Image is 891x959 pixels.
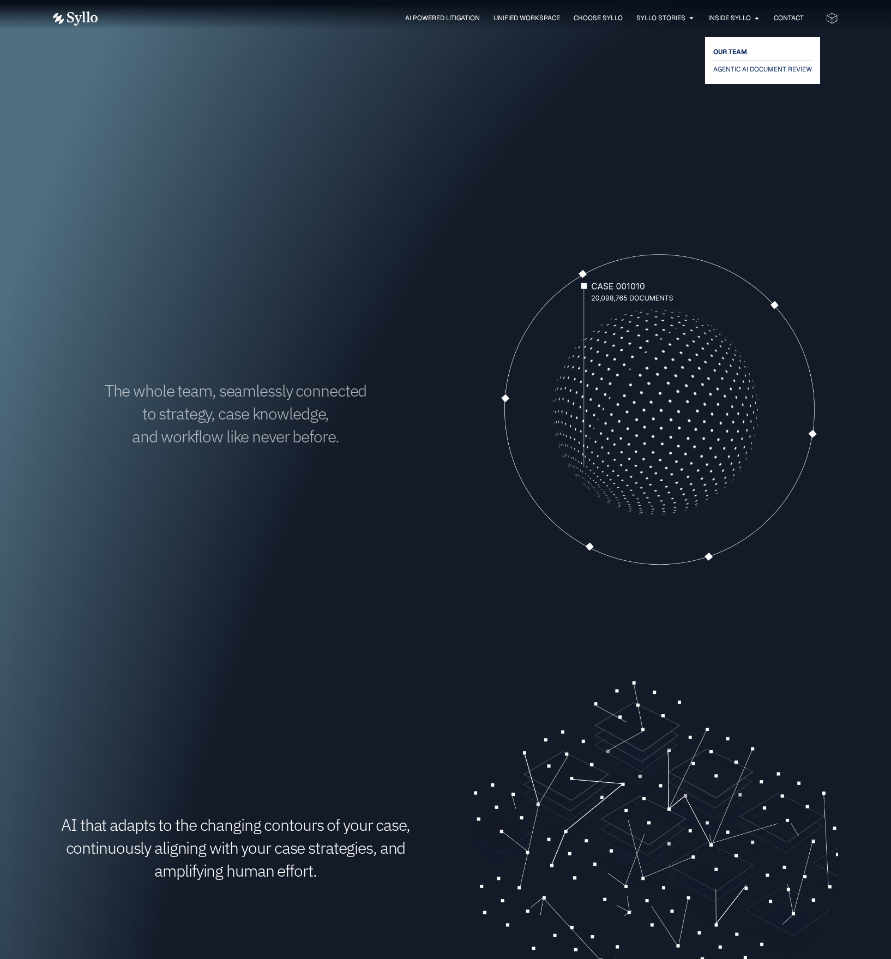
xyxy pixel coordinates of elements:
h1: AI that adapts to the changing contours of your case, continuously aligning with your case strate... [53,813,418,882]
a: Choose Syllo [574,13,623,23]
a: Contact [774,13,804,23]
h1: The whole team, seamlessly connected to strategy, case knowledge, and workflow like never before. [53,379,418,448]
nav: Menu [119,13,804,23]
div: Menu Toggle [119,13,804,23]
img: Vector [53,11,98,26]
a: OUR TEAM [713,45,812,58]
a: Syllo Stories [636,13,685,23]
a: Unified Workspace [493,13,560,23]
a: AI Powered Litigation [405,13,480,23]
a: Inside Syllo [708,13,751,23]
span: OUR TEAM [713,45,747,58]
a: AGENTIC AI DOCUMENT REVIEW [713,63,812,76]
